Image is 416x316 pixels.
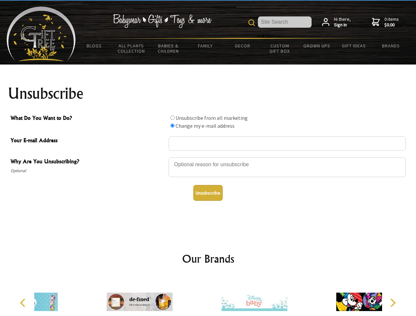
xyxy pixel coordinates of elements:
input: What Do You Want to Do? [170,116,175,120]
span: Why Are You Unsubscribing? [11,157,165,167]
textarea: Why Are You Unsubscribing? [169,157,406,177]
button: Next [385,296,400,310]
input: What Do You Want to Do? [170,123,175,128]
span: What Do You Want to Do? [11,114,165,123]
span: Optional [11,167,165,175]
label: Change my e-mail address [176,122,235,129]
a: BLOGS [76,39,113,53]
a: Hi there,Sign in [322,16,351,28]
a: Grown Ups [298,39,335,53]
img: Babyware - Gifts - Toys and more... [7,7,76,61]
a: Babies & Children [150,39,187,58]
img: product search [248,19,255,26]
h1: Unsubscribe [8,86,408,101]
a: All Plants Collection [113,39,150,58]
h2: Our Brands [13,251,403,267]
input: Your E-mail Address [169,136,406,151]
a: Brands [373,39,410,53]
input: Site Search [258,16,312,28]
strong: $0.00 [384,22,399,28]
a: Decor [224,39,261,53]
button: Unsubscribe [193,185,223,201]
a: 0 items$0.00 [372,16,399,28]
button: Previous [16,296,31,310]
label: Unsubscribe from all marketing [176,115,248,121]
a: Custom Gift Box [261,39,298,58]
span: Your E-mail Address [11,136,165,146]
img: Babywear - Gifts - Toys & more [113,14,211,28]
a: Gift Ideas [335,39,373,53]
span: 0 items [384,16,399,28]
strong: Sign in [334,22,351,28]
span: Hi there, [334,16,351,28]
a: Family [187,39,224,53]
